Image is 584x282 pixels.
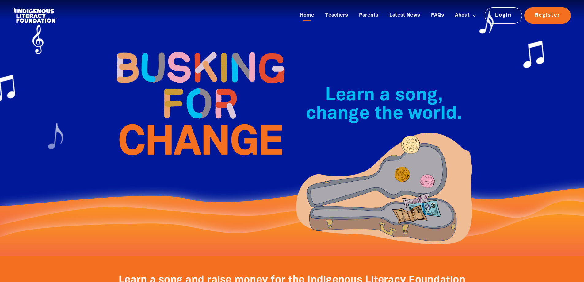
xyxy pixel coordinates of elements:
[427,10,448,21] a: FAQs
[322,10,352,21] a: Teachers
[524,7,571,23] a: Register
[451,10,480,21] a: About
[485,7,522,23] a: Login
[355,10,382,21] a: Parents
[296,10,318,21] a: Home
[386,10,424,21] a: Latest News
[306,87,462,122] span: Learn a song, change the world.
